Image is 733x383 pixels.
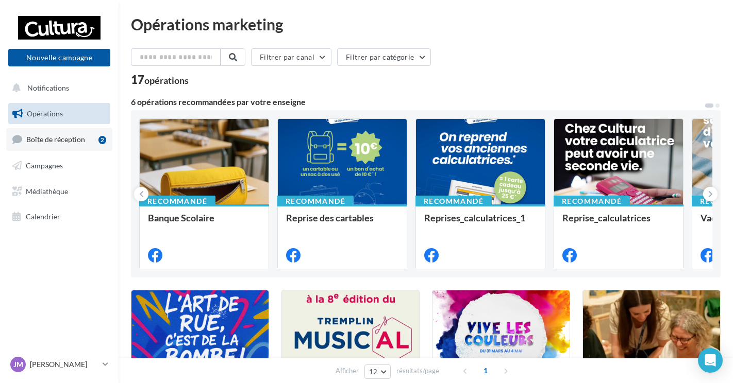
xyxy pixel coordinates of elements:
[139,196,215,207] div: Recommandé
[369,368,378,376] span: 12
[8,49,110,66] button: Nouvelle campagne
[424,213,537,233] div: Reprises_calculatrices_1
[144,76,189,85] div: opérations
[396,366,439,376] span: résultats/page
[286,213,398,233] div: Reprise des cartables
[148,213,260,233] div: Banque Scolaire
[277,196,354,207] div: Recommandé
[336,366,359,376] span: Afficher
[364,364,391,379] button: 12
[30,359,98,370] p: [PERSON_NAME]
[477,362,494,379] span: 1
[6,103,112,125] a: Opérations
[131,16,721,32] div: Opérations marketing
[26,212,60,221] span: Calendrier
[8,355,110,374] a: JM [PERSON_NAME]
[6,128,112,150] a: Boîte de réception2
[26,135,85,144] span: Boîte de réception
[6,206,112,228] a: Calendrier
[6,77,108,99] button: Notifications
[6,155,112,177] a: Campagnes
[98,136,106,144] div: 2
[27,109,63,118] span: Opérations
[13,359,23,370] span: JM
[415,196,492,207] div: Recommandé
[26,186,68,195] span: Médiathèque
[251,48,331,66] button: Filtrer par canal
[131,74,189,85] div: 17
[27,83,69,92] span: Notifications
[131,98,704,106] div: 6 opérations recommandées par votre enseigne
[554,196,630,207] div: Recommandé
[562,213,675,233] div: Reprise_calculatrices
[6,181,112,202] a: Médiathèque
[698,348,723,373] div: Open Intercom Messenger
[26,161,63,170] span: Campagnes
[337,48,431,66] button: Filtrer par catégorie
